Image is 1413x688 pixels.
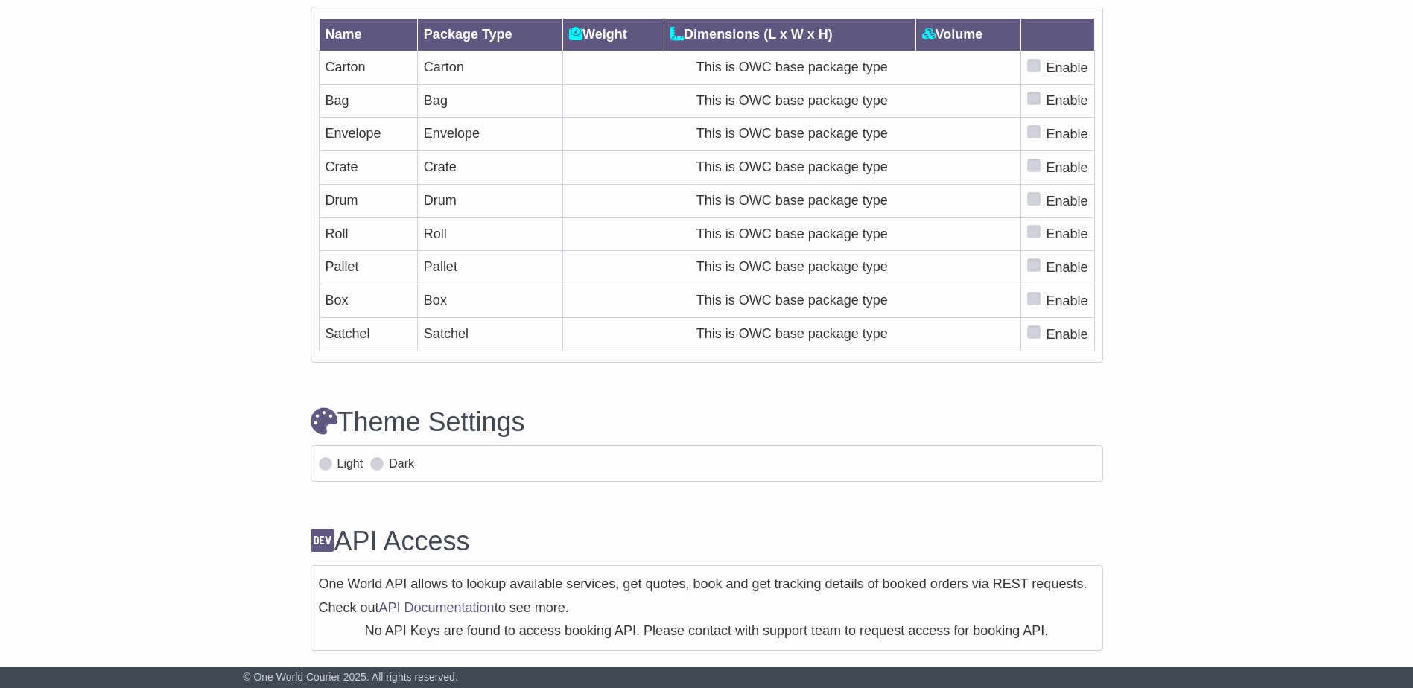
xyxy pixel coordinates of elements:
[1046,291,1087,311] label: Enable
[243,671,458,683] span: © One World Courier 2025. All rights reserved.
[1046,224,1087,244] label: Enable
[417,51,562,84] td: Carton
[319,51,417,84] td: Carton
[379,600,495,615] a: API Documentation
[319,251,417,284] td: Pallet
[417,118,562,151] td: Envelope
[417,251,562,284] td: Pallet
[319,217,417,251] td: Roll
[417,284,562,318] td: Box
[563,184,1021,217] td: This is OWC base package type
[563,251,1021,284] td: This is OWC base package type
[563,151,1021,185] td: This is OWC base package type
[1046,258,1087,278] label: Enable
[417,184,562,217] td: Drum
[319,317,417,351] td: Satchel
[1046,325,1087,345] label: Enable
[563,84,1021,118] td: This is OWC base package type
[563,18,664,51] th: Weight
[319,576,1095,593] p: One World API allows to lookup available services, get quotes, book and get tracking details of b...
[417,18,562,51] th: Package Type
[319,151,417,185] td: Crate
[417,84,562,118] td: Bag
[563,284,1021,318] td: This is OWC base package type
[319,284,417,318] td: Box
[563,317,1021,351] td: This is OWC base package type
[1046,158,1087,178] label: Enable
[417,317,562,351] td: Satchel
[319,184,417,217] td: Drum
[319,600,1095,617] p: Check out to see more.
[319,623,1095,640] div: No API Keys are found to access booking API. Please contact with support team to request access f...
[311,526,1103,556] h3: API Access
[389,456,414,471] label: Dark
[1046,191,1087,211] label: Enable
[417,217,562,251] td: Roll
[1046,91,1087,111] label: Enable
[319,118,417,151] td: Envelope
[664,18,915,51] th: Dimensions (L x W x H)
[563,118,1021,151] td: This is OWC base package type
[311,407,1103,437] h3: Theme Settings
[1046,124,1087,144] label: Enable
[915,18,1021,51] th: Volume
[1046,58,1087,78] label: Enable
[563,51,1021,84] td: This is OWC base package type
[319,84,417,118] td: Bag
[563,217,1021,251] td: This is OWC base package type
[337,456,363,471] label: Light
[319,18,417,51] th: Name
[417,151,562,185] td: Crate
